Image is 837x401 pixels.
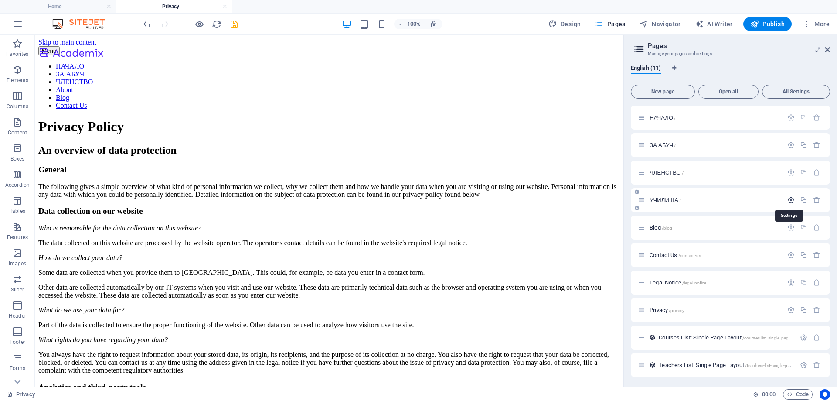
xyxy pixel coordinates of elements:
div: ЧЛЕНСТВО/ [647,170,783,175]
div: Settings [800,361,807,369]
span: AI Writer [695,20,733,28]
div: Duplicate [800,279,807,286]
button: undo [142,19,152,29]
span: / [679,198,681,203]
p: Columns [7,103,28,110]
button: reload [211,19,222,29]
div: Duplicate [800,306,807,314]
span: /blog [662,226,673,230]
div: Settings [787,224,795,231]
div: Remove [813,169,820,176]
div: Teachers List: Single Page Layout/teachers-list-single-page-layout [656,362,796,368]
div: НАЧАЛО/ [647,115,783,120]
div: ЗА АБУЧ/ [647,142,783,148]
h2: Pages [648,42,830,50]
div: Contact Us/contact-us [647,252,783,258]
h4: Privacy [116,2,232,11]
span: Click to open page [650,279,706,286]
div: Remove [813,141,820,149]
div: Remove [813,334,820,341]
div: УЧИЛИЩА/ [647,197,783,203]
div: Duplicate [800,251,807,259]
a: Skip to main content [3,3,61,11]
button: 100% [394,19,425,29]
span: : [768,391,769,398]
span: More [802,20,830,28]
div: Remove [813,279,820,286]
span: /teachers-list-single-page-layout [745,363,808,368]
button: Click here to leave preview mode and continue editing [194,19,204,29]
button: Publish [743,17,792,31]
div: This layout is used as a template for all items (e.g. a blog post) of this collection. The conten... [649,334,656,341]
div: Legal Notice/legal-notice [647,280,783,285]
button: Code [783,389,813,400]
a: Click to cancel selection. Double-click to open Pages [7,389,35,400]
div: Settings [787,306,795,314]
div: Language Tabs [631,65,830,81]
span: Click to open page [650,197,681,203]
div: Duplicate [800,141,807,149]
span: / [682,171,684,175]
div: Privacy/privacy [647,307,783,313]
span: Click to open page [650,307,684,313]
span: Navigator [640,20,681,28]
p: Header [9,312,26,319]
button: More [799,17,833,31]
button: All Settings [762,85,830,99]
p: Boxes [10,155,25,162]
div: Remove [813,306,820,314]
div: Remove [813,196,820,204]
p: Features [7,234,28,241]
div: Duplicate [800,169,807,176]
span: Publish [750,20,785,28]
span: ЗА АБУЧ [650,142,676,148]
button: AI Writer [691,17,736,31]
span: /contact-us [678,253,701,258]
div: Settings [787,169,795,176]
span: English (11) [631,63,661,75]
span: Code [787,389,809,400]
span: /courses-list-single-page-layout [742,336,804,340]
span: New page [635,89,691,94]
span: Open all [702,89,755,94]
button: Usercentrics [820,389,830,400]
button: Navigator [636,17,684,31]
div: Duplicate [800,224,807,231]
h6: 100% [407,19,421,29]
span: / [674,143,676,148]
div: Settings [787,251,795,259]
button: save [229,19,239,29]
p: Elements [7,77,29,84]
p: Images [9,260,27,267]
span: Teachers List: Single Page Layout [659,362,808,368]
i: Reload page [212,19,222,29]
h6: Session time [753,389,776,400]
h3: Manage your pages and settings [648,50,813,58]
div: Design (Ctrl+Alt+Y) [545,17,585,31]
button: New page [631,85,695,99]
span: Design [548,20,581,28]
span: All Settings [766,89,826,94]
span: /legal-notice [682,281,707,285]
div: Settings [787,279,795,286]
span: НАЧАЛО [650,114,676,121]
span: Click to open page [650,252,701,258]
span: 00 00 [762,389,776,400]
i: Save (Ctrl+S) [229,19,239,29]
p: Accordion [5,182,30,189]
button: Open all [698,85,759,99]
div: Remove [813,224,820,231]
span: Click to open page [650,224,672,231]
p: Footer [10,339,25,346]
button: Pages [591,17,629,31]
div: Blog/blog [647,225,783,230]
span: ЧЛЕНСТВО [650,169,684,176]
span: /privacy [669,308,684,313]
p: Content [8,129,27,136]
p: Forms [10,365,25,372]
div: Remove [813,251,820,259]
p: Tables [10,208,25,215]
i: Undo: Change pages (Ctrl+Z) [142,19,152,29]
p: Favorites [6,51,28,58]
img: Editor Logo [50,19,116,29]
